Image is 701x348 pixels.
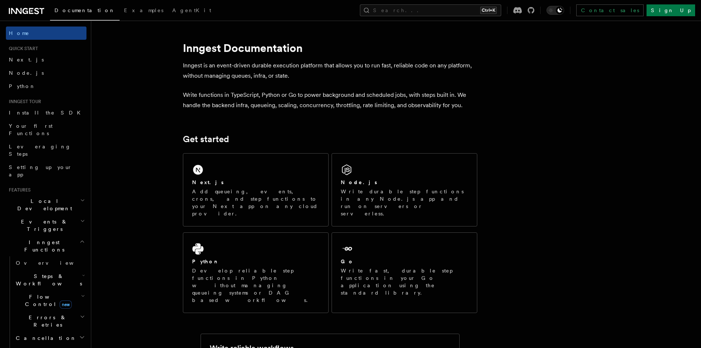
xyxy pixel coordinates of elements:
[183,41,477,55] h1: Inngest Documentation
[192,258,219,265] h2: Python
[6,161,86,181] a: Setting up your app
[576,4,644,16] a: Contact sales
[6,66,86,80] a: Node.js
[13,293,81,308] span: Flow Control
[6,53,86,66] a: Next.js
[16,260,92,266] span: Overview
[124,7,163,13] span: Examples
[6,99,41,105] span: Inngest tour
[6,119,86,140] a: Your first Functions
[6,46,38,52] span: Quick start
[13,331,86,345] button: Cancellation
[341,188,468,217] p: Write durable step functions in any Node.js app and run on servers or serverless.
[332,232,477,313] a: GoWrite fast, durable step functions in your Go application using the standard library.
[9,70,44,76] span: Node.js
[13,334,77,342] span: Cancellation
[6,194,86,215] button: Local Development
[168,2,216,20] a: AgentKit
[54,7,115,13] span: Documentation
[6,215,86,236] button: Events & Triggers
[192,267,319,304] p: Develop reliable step functions in Python without managing queueing systems or DAG based workflows.
[6,27,86,40] a: Home
[13,256,86,270] a: Overview
[120,2,168,20] a: Examples
[13,290,86,311] button: Flow Controlnew
[6,140,86,161] a: Leveraging Steps
[9,83,36,89] span: Python
[13,273,82,287] span: Steps & Workflows
[360,4,501,16] button: Search...Ctrl+K
[13,314,80,328] span: Errors & Retries
[183,90,477,110] p: Write functions in TypeScript, Python or Go to power background and scheduled jobs, with steps bu...
[183,153,329,226] a: Next.jsAdd queueing, events, crons, and step functions to your Next app on any cloud provider.
[6,187,31,193] span: Features
[60,300,72,309] span: new
[9,123,53,136] span: Your first Functions
[6,236,86,256] button: Inngest Functions
[480,7,497,14] kbd: Ctrl+K
[6,80,86,93] a: Python
[192,188,319,217] p: Add queueing, events, crons, and step functions to your Next app on any cloud provider.
[341,179,377,186] h2: Node.js
[13,311,86,331] button: Errors & Retries
[9,164,72,177] span: Setting up your app
[172,7,211,13] span: AgentKit
[6,218,80,233] span: Events & Triggers
[9,144,71,157] span: Leveraging Steps
[9,29,29,37] span: Home
[9,110,85,116] span: Install the SDK
[183,134,229,144] a: Get started
[341,258,354,265] h2: Go
[9,57,44,63] span: Next.js
[183,232,329,313] a: PythonDevelop reliable step functions in Python without managing queueing systems or DAG based wo...
[341,267,468,296] p: Write fast, durable step functions in your Go application using the standard library.
[332,153,477,226] a: Node.jsWrite durable step functions in any Node.js app and run on servers or serverless.
[13,270,86,290] button: Steps & Workflows
[6,197,80,212] span: Local Development
[50,2,120,21] a: Documentation
[546,6,564,15] button: Toggle dark mode
[647,4,695,16] a: Sign Up
[6,239,79,253] span: Inngest Functions
[6,106,86,119] a: Install the SDK
[192,179,224,186] h2: Next.js
[183,60,477,81] p: Inngest is an event-driven durable execution platform that allows you to run fast, reliable code ...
